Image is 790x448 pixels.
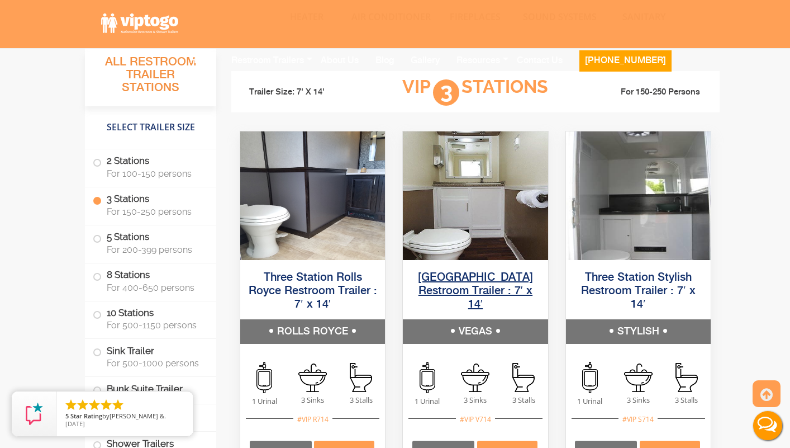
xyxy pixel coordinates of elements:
span: For 500-1000 persons [107,358,203,369]
img: an icon of stall [675,363,698,392]
label: Sink Trailer [93,339,208,374]
div: #VIP S714 [618,414,658,425]
img: an icon of urinal [582,362,598,393]
span: 3 Sinks [288,395,336,405]
span: 1 Urinal [403,396,451,407]
img: an icon of urinal [420,362,435,393]
span: by [65,413,184,421]
span: For 500-1150 persons [107,320,203,331]
img: an icon of urinal [256,362,272,393]
li:  [99,398,113,412]
span: 3 Stalls [337,395,385,405]
button: Live Chat [745,403,790,448]
span: 3 Stalls [499,395,548,405]
span: For 100-150 persons [107,168,203,179]
li:  [111,398,125,412]
img: Side view of three station restroom trailer with three separate doors with signs [403,131,548,260]
button: [PHONE_NUMBER] [579,50,672,72]
label: 10 Stations [93,301,208,336]
label: 2 Stations [93,149,208,184]
img: Side view of three station restroom trailer with three separate doors with signs [240,131,385,260]
h4: Select Trailer Size [85,111,216,144]
a: Three Station Stylish Restroom Trailer : 7′ x 14′ [581,272,695,310]
a: Contact Us [508,46,571,90]
a: Three Station Rolls Royce Restroom Trailer : 7′ x 14′ [249,272,377,310]
span: 5 [65,412,69,420]
div: #VIP V714 [456,414,495,425]
span: 3 Stalls [663,395,711,405]
span: 3 Sinks [614,395,662,405]
img: an icon of sink [298,364,327,392]
a: Gallery [402,46,448,90]
span: For 400-650 persons [107,282,203,293]
span: 1 Urinal [240,396,288,407]
img: an icon of sink [624,364,653,392]
h5: VEGAS [403,319,548,344]
a: [GEOGRAPHIC_DATA] Restroom Trailer : 7′ x 14′ [418,272,533,310]
img: an icon of stall [350,363,372,392]
span: [DATE] [65,419,85,428]
li:  [88,398,101,412]
img: an icon of stall [512,363,535,392]
label: 3 Stations [93,187,208,222]
a: Resources [448,46,508,90]
span: For 150-250 persons [107,206,203,217]
h5: ROLLS ROYCE [240,319,385,344]
span: 3 Sinks [451,395,499,405]
span: [PERSON_NAME] &. [110,412,166,420]
a: About Us [312,46,367,90]
h5: STYLISH [566,319,711,344]
label: 8 Stations [93,263,208,298]
label: Bunk Suite Trailer [93,377,208,401]
img: an icon of sink [461,364,489,392]
li:  [64,398,78,412]
span: Star Rating [70,412,102,420]
li:  [76,398,89,412]
span: For 200-399 persons [107,244,203,255]
img: Side view of three station restroom trailer with three separate doors with signs [566,131,711,260]
label: 5 Stations [93,225,208,260]
span: 1 Urinal [566,396,614,407]
a: Home [182,46,223,90]
img: Review Rating [23,403,45,425]
a: Restroom Trailers [223,46,312,90]
div: #VIP R714 [293,414,332,425]
a: Blog [367,46,402,90]
a: [PHONE_NUMBER] [571,46,680,96]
